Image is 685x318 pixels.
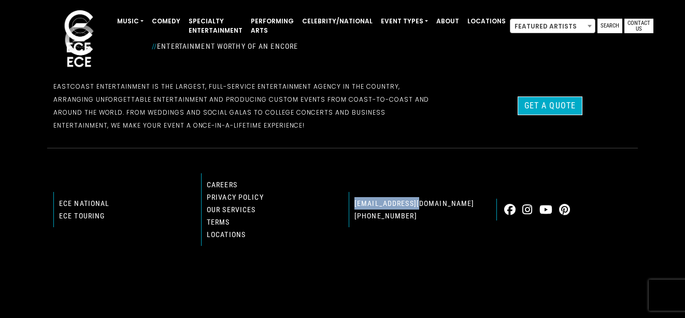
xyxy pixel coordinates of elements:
[207,218,230,226] a: Terms
[624,19,653,33] a: Contact Us
[518,96,582,115] a: Get a Quote
[59,199,109,208] a: ECE national
[247,12,298,39] a: Performing Arts
[148,12,184,30] a: Comedy
[53,7,105,58] img: ece_new_logo_whitev2-1.png
[207,205,255,214] a: Our Services
[377,12,432,30] a: Event Types
[510,19,595,33] span: Featured Artists
[113,12,148,30] a: Music
[597,19,622,33] a: Search
[354,199,474,208] a: [EMAIL_ADDRESS][DOMAIN_NAME]
[354,212,417,220] a: [PHONE_NUMBER]
[53,271,632,284] p: © 2024 EastCoast Entertainment, Inc.
[298,12,377,30] a: Celebrity/National
[53,80,435,132] p: EastCoast Entertainment is the largest, full-service entertainment agency in the country, arrangi...
[207,193,264,201] a: Privacy Policy
[432,12,463,30] a: About
[463,12,510,30] a: Locations
[510,19,595,34] span: Featured Artists
[59,212,105,220] a: ECE Touring
[207,230,246,239] a: Locations
[184,12,247,39] a: Specialty Entertainment
[207,181,237,189] a: Careers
